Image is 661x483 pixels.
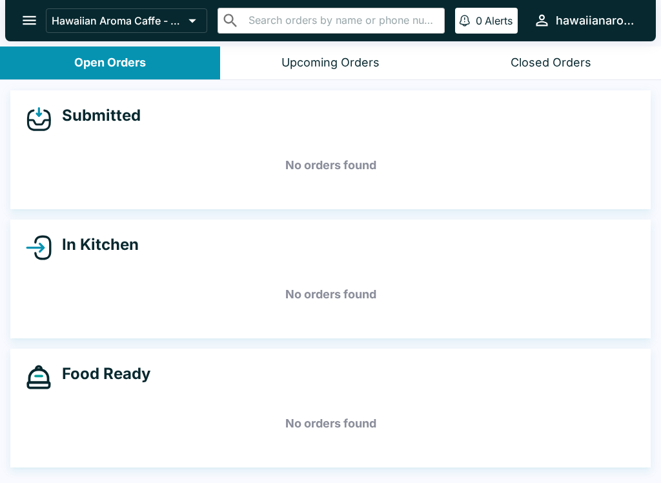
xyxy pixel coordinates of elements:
[74,56,146,70] div: Open Orders
[13,4,46,37] button: open drawer
[281,56,380,70] div: Upcoming Orders
[52,106,141,125] h4: Submitted
[528,6,640,34] button: hawaiianaromacaffe
[52,235,139,254] h4: In Kitchen
[26,400,635,447] h5: No orders found
[245,12,439,30] input: Search orders by name or phone number
[26,142,635,189] h5: No orders found
[511,56,591,70] div: Closed Orders
[476,14,482,27] p: 0
[485,14,513,27] p: Alerts
[26,271,635,318] h5: No orders found
[52,364,150,384] h4: Food Ready
[556,13,635,28] div: hawaiianaromacaffe
[46,8,207,33] button: Hawaiian Aroma Caffe - Waikiki Beachcomber
[52,14,183,27] p: Hawaiian Aroma Caffe - Waikiki Beachcomber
